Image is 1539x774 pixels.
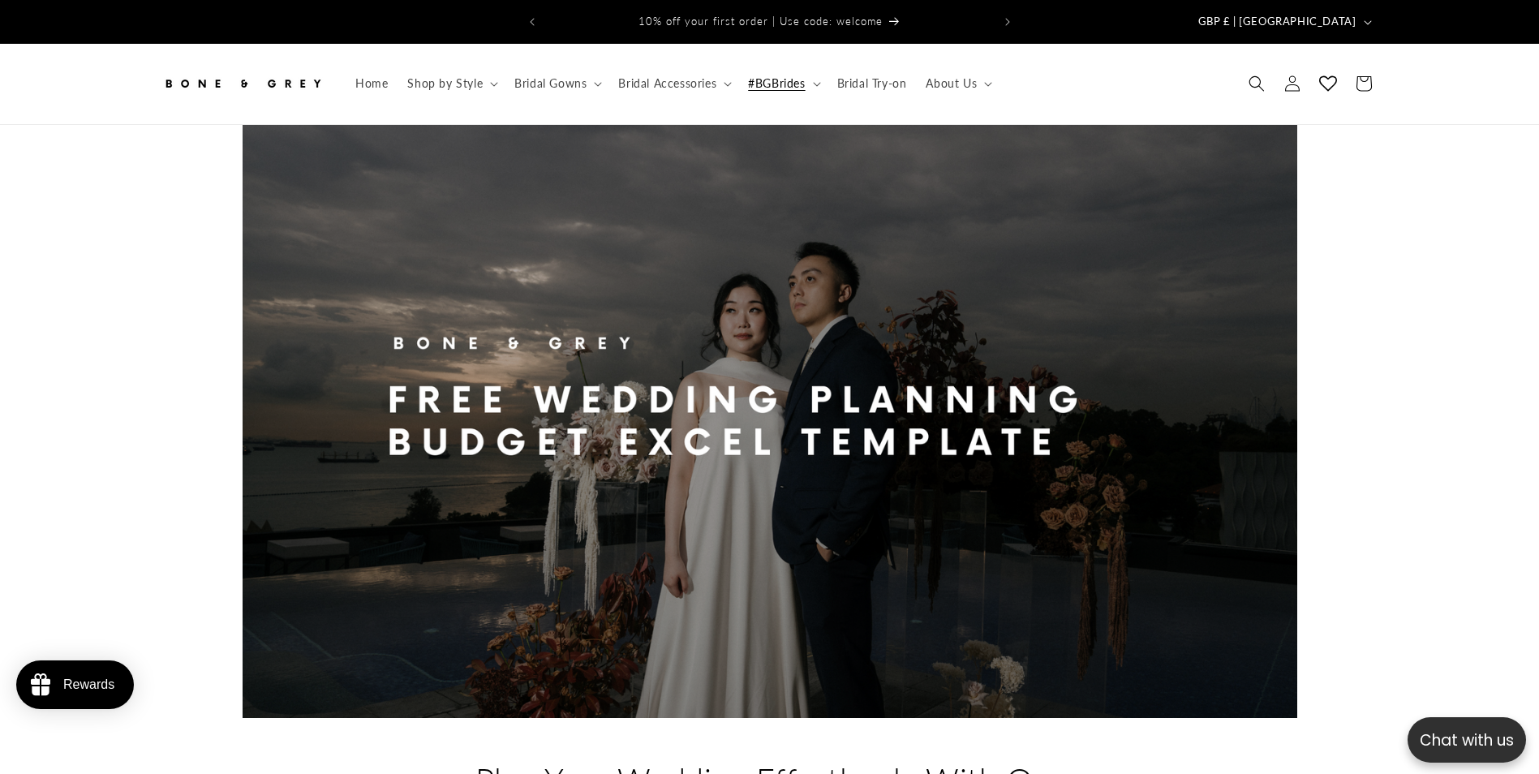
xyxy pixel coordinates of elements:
[407,76,483,91] span: Shop by Style
[514,6,550,37] button: Previous announcement
[748,76,805,91] span: #BGBrides
[1408,717,1526,763] button: Open chatbox
[916,67,999,101] summary: About Us
[398,67,505,101] summary: Shop by Style
[63,677,114,692] div: Rewards
[618,76,716,91] span: Bridal Accessories
[738,67,827,101] summary: #BGBrides
[828,67,917,101] a: Bridal Try-on
[1408,729,1526,752] p: Chat with us
[155,60,329,108] a: Bone and Grey Bridal
[514,76,587,91] span: Bridal Gowns
[161,66,324,101] img: Bone and Grey Bridal
[346,67,398,101] a: Home
[837,76,907,91] span: Bridal Try-on
[243,125,1297,718] img: Plan Your Wedding Effortlessly With Our Ultimate Wedding Budget Planner Excel Template | Bone and...
[505,67,608,101] summary: Bridal Gowns
[355,76,388,91] span: Home
[926,76,977,91] span: About Us
[1189,6,1378,37] button: GBP £ | [GEOGRAPHIC_DATA]
[608,67,738,101] summary: Bridal Accessories
[990,6,1025,37] button: Next announcement
[638,15,883,28] span: 10% off your first order | Use code: welcome
[1198,14,1356,30] span: GBP £ | [GEOGRAPHIC_DATA]
[1239,66,1275,101] summary: Search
